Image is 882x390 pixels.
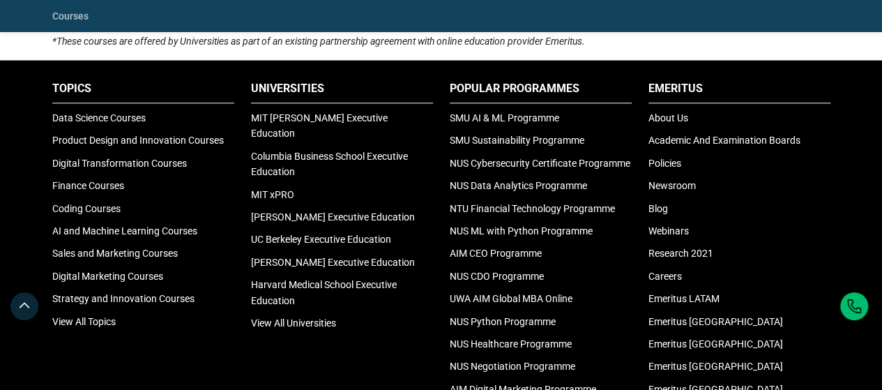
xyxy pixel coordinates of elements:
a: View All Universities [251,317,336,329]
a: UWA AIM Global MBA Online [450,293,572,304]
a: SMU Sustainability Programme [450,135,584,146]
a: AIM CEO Programme [450,248,542,259]
a: Policies [648,158,681,169]
a: NTU Financial Technology Programme [450,203,615,214]
a: UC Berkeley Executive Education [251,234,391,245]
a: Sales and Marketing Courses [52,248,178,259]
a: Emeritus LATAM [648,293,720,304]
a: Strategy and Innovation Courses [52,293,195,304]
a: Columbia Business School Executive Education [251,151,408,177]
a: MIT [PERSON_NAME] Executive Education [251,112,388,139]
a: Webinars [648,225,689,237]
a: Product Design and Innovation Courses [52,135,224,146]
a: NUS Python Programme [450,316,556,327]
a: AI and Machine Learning Courses [52,225,197,237]
a: Digital Transformation Courses [52,158,187,169]
a: Digital Marketing Courses [52,271,163,282]
a: Careers [648,271,682,282]
a: NUS Data Analytics Programme [450,180,587,191]
a: Academic And Examination Boards [648,135,800,146]
a: View All Topics [52,316,116,327]
a: SMU AI & ML Programme [450,112,559,123]
a: About Us [648,112,688,123]
i: *These courses are offered by Universities as part of an existing partnership agreement with onli... [52,36,585,47]
a: Newsroom [648,180,696,191]
a: Emeritus [GEOGRAPHIC_DATA] [648,338,783,350]
a: MIT xPRO [251,189,294,200]
a: Research 2021 [648,248,713,259]
a: Coding Courses [52,203,121,214]
a: Emeritus [GEOGRAPHIC_DATA] [648,361,783,372]
a: Harvard Medical School Executive Education [251,279,397,306]
a: Blog [648,203,668,214]
a: NUS Healthcare Programme [450,338,572,350]
a: [PERSON_NAME] Executive Education [251,211,415,223]
a: NUS CDO Programme [450,271,544,282]
a: [PERSON_NAME] Executive Education [251,257,415,268]
a: NUS Cybersecurity Certificate Programme [450,158,630,169]
a: Finance Courses [52,180,124,191]
a: Emeritus [GEOGRAPHIC_DATA] [648,316,783,327]
a: Data Science Courses [52,112,146,123]
a: NUS Negotiation Programme [450,361,575,372]
a: NUS ML with Python Programme [450,225,593,237]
